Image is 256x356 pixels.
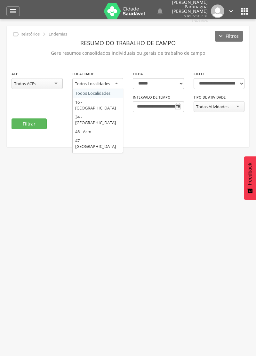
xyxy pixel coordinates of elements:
header: Resumo do Trabalho de Campo [12,37,244,49]
button: Filtrar [12,118,47,129]
a:  [6,6,20,16]
i:  [41,31,48,38]
div: 34 - [GEOGRAPHIC_DATA] [73,112,123,127]
div: 60 - St° [PERSON_NAME] [73,151,123,166]
i:  [9,7,17,15]
div: 16 - [GEOGRAPHIC_DATA] [73,98,123,112]
i:  [228,8,235,15]
p: Gere resumos consolidados individuais ou gerais de trabalho de campo [12,49,244,58]
i:  [156,7,164,15]
label: Tipo de Atividade [194,95,226,100]
div: Todas Atividades [196,104,228,109]
i:  [239,6,250,16]
a:  [228,4,235,18]
a:  [156,4,164,18]
label: Intervalo de Tempo [133,95,171,100]
label: Ciclo [194,71,204,77]
i:  [12,31,20,38]
label: Ficha [133,71,143,77]
p: Endemias [49,32,67,37]
span: Supervisor de Endemias [184,14,208,23]
div: 46 - Acm [73,127,123,136]
span: Feedback [247,163,253,185]
button: Feedback - Mostrar pesquisa [244,156,256,200]
p: Relatórios [20,32,40,37]
button: Filtros [215,31,243,42]
label: ACE [12,71,18,77]
i:  [174,103,182,110]
div: 47 - [GEOGRAPHIC_DATA] [73,136,123,151]
div: Todos Localidades [75,81,110,86]
div: Todos Localidades [73,89,123,98]
label: Localidade [72,71,94,77]
div: Todos ACEs [14,81,36,86]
